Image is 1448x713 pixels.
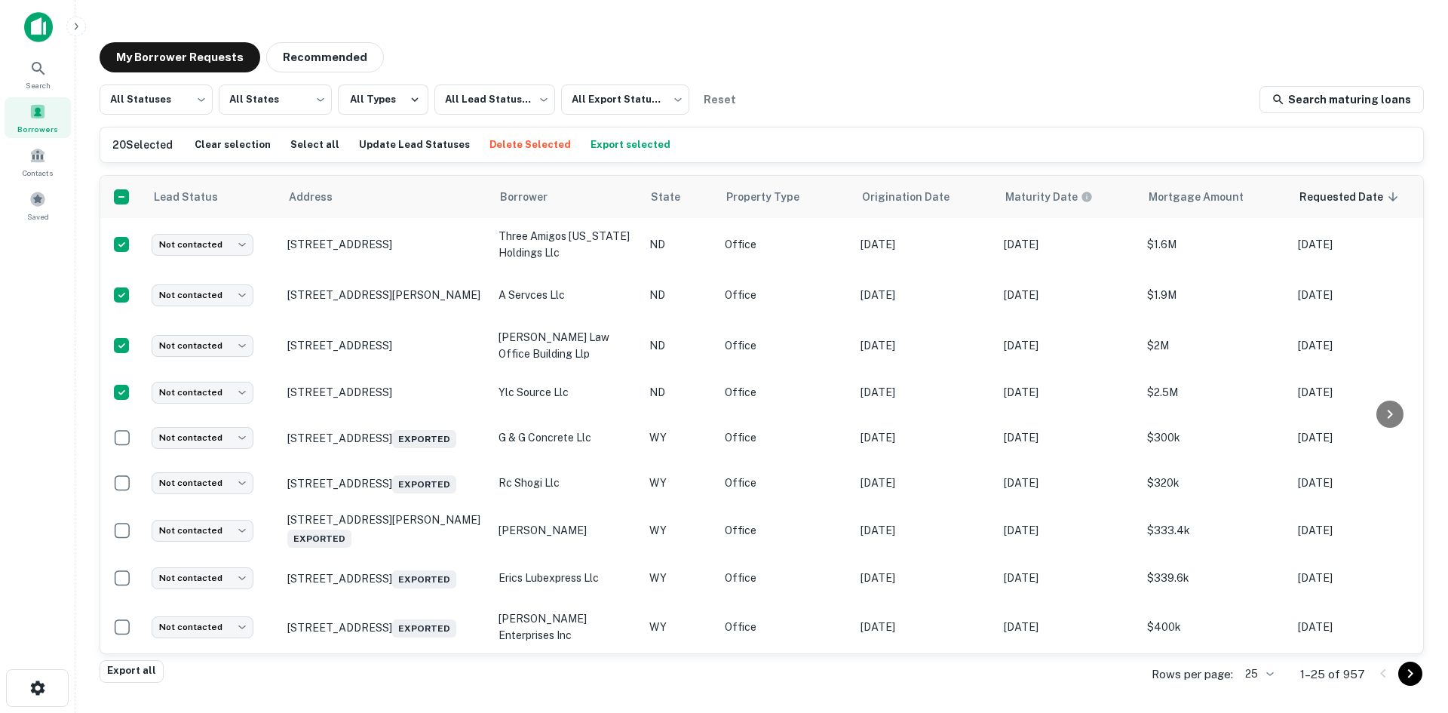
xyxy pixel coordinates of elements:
[355,134,474,156] button: Update Lead Statuses
[152,234,253,256] div: Not contacted
[1298,384,1426,401] p: [DATE]
[726,188,819,206] span: Property Type
[392,430,456,448] span: Exported
[152,567,253,589] div: Not contacted
[152,427,253,449] div: Not contacted
[191,134,275,156] button: Clear selection
[725,475,845,491] p: Office
[5,54,71,94] a: Search
[500,188,567,206] span: Borrower
[725,337,845,354] p: Office
[1300,665,1365,684] p: 1–25 of 957
[287,616,483,638] p: [STREET_ADDRESS]
[1005,189,1093,205] div: Maturity dates displayed may be estimated. Please contact the lender for the most accurate maturi...
[26,79,51,91] span: Search
[861,236,989,253] p: [DATE]
[587,134,674,156] button: Export selected
[1298,475,1426,491] p: [DATE]
[5,141,71,182] a: Contacts
[499,384,634,401] p: ylc source llc
[287,567,483,589] p: [STREET_ADDRESS]
[1239,663,1276,685] div: 25
[287,472,483,493] p: [STREET_ADDRESS]
[1147,287,1283,303] p: $1.9M
[5,97,71,138] div: Borrowers
[1004,619,1132,635] p: [DATE]
[1299,188,1403,206] span: Requested Date
[1290,176,1434,218] th: Requested Date
[219,80,332,119] div: All States
[649,287,710,303] p: ND
[1004,384,1132,401] p: [DATE]
[338,85,428,115] button: All Types
[649,384,710,401] p: ND
[649,475,710,491] p: WY
[499,522,634,539] p: [PERSON_NAME]
[1147,475,1283,491] p: $320k
[152,382,253,404] div: Not contacted
[112,137,173,153] h6: 20 Selected
[499,610,634,644] p: [PERSON_NAME] enterprises inc
[287,530,351,548] span: Exported
[642,176,717,218] th: State
[152,335,253,357] div: Not contacted
[725,236,845,253] p: Office
[100,80,213,119] div: All Statuses
[1147,337,1283,354] p: $2M
[725,287,845,303] p: Office
[651,188,700,206] span: State
[5,185,71,226] a: Saved
[649,337,710,354] p: ND
[280,176,491,218] th: Address
[23,167,53,179] span: Contacts
[152,472,253,494] div: Not contacted
[289,188,352,206] span: Address
[861,570,989,586] p: [DATE]
[152,616,253,638] div: Not contacted
[649,619,710,635] p: WY
[1298,236,1426,253] p: [DATE]
[24,12,53,42] img: capitalize-icon.png
[861,337,989,354] p: [DATE]
[725,619,845,635] p: Office
[152,284,253,306] div: Not contacted
[1147,619,1283,635] p: $400k
[152,520,253,542] div: Not contacted
[861,475,989,491] p: [DATE]
[1298,522,1426,539] p: [DATE]
[1147,522,1283,539] p: $333.4k
[287,427,483,448] p: [STREET_ADDRESS]
[392,619,456,638] span: Exported
[649,429,710,446] p: WY
[725,570,845,586] p: Office
[1149,188,1263,206] span: Mortgage Amount
[491,176,642,218] th: Borrower
[1398,662,1422,686] button: Go to next page
[287,513,483,548] p: [STREET_ADDRESS][PERSON_NAME]
[1005,189,1112,205] span: Maturity dates displayed may be estimated. Please contact the lender for the most accurate maturi...
[1298,337,1426,354] p: [DATE]
[1259,86,1424,113] a: Search maturing loans
[1147,236,1283,253] p: $1.6M
[1298,619,1426,635] p: [DATE]
[1152,665,1233,684] p: Rows per page:
[287,339,483,352] p: [STREET_ADDRESS]
[649,236,710,253] p: ND
[27,211,49,223] span: Saved
[861,522,989,539] p: [DATE]
[996,176,1140,218] th: Maturity dates displayed may be estimated. Please contact the lender for the most accurate maturi...
[717,176,853,218] th: Property Type
[861,619,989,635] p: [DATE]
[695,85,744,115] button: Reset
[392,570,456,589] span: Exported
[725,429,845,446] p: Office
[499,429,634,446] p: g & g concrete llc
[153,188,238,206] span: Lead Status
[861,429,989,446] p: [DATE]
[1147,429,1283,446] p: $300k
[1373,592,1448,665] iframe: Chat Widget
